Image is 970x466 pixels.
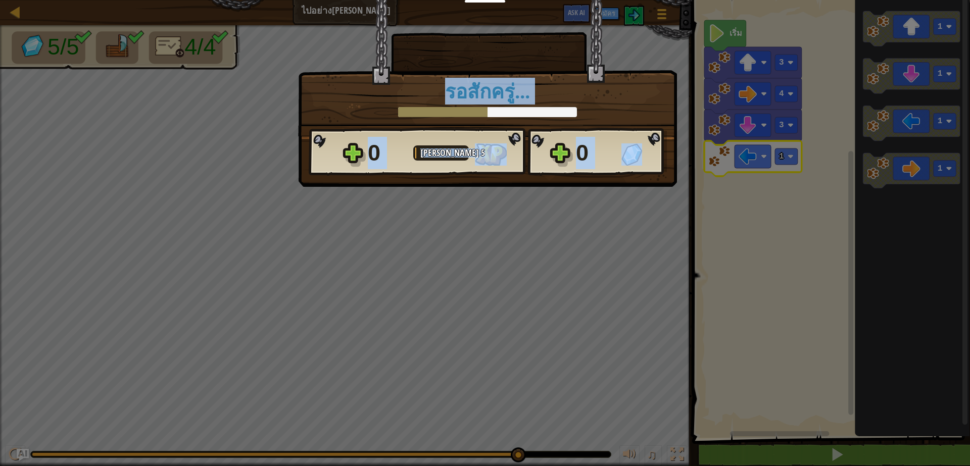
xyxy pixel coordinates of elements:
span: 5 [481,146,485,159]
div: 0 [368,137,407,169]
img: XP ที่ได้รับ [475,143,507,166]
div: 0 [576,137,615,169]
img: อัญมณีที่ได้มา [621,143,642,166]
span: [PERSON_NAME] [420,146,481,159]
h1: รอสักครู่... [309,81,666,102]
